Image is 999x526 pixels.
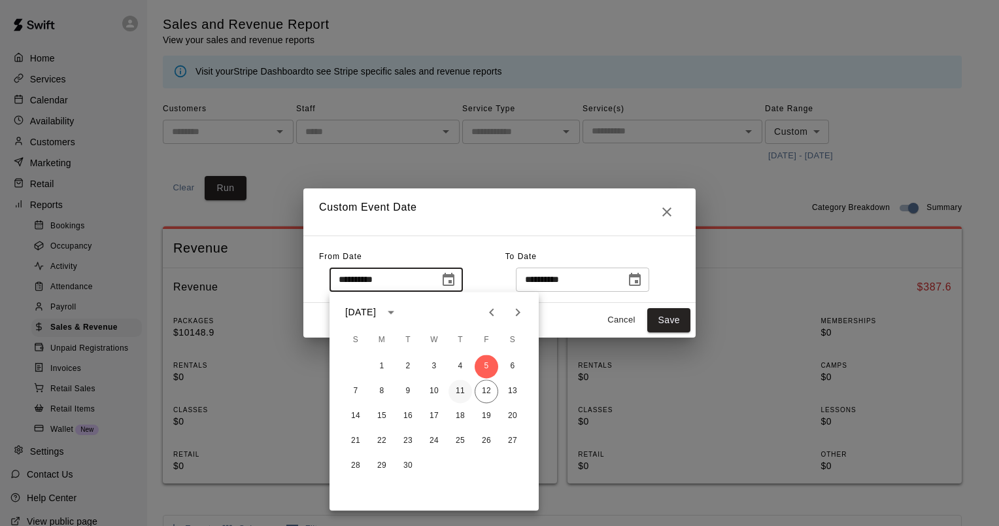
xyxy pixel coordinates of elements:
[449,327,472,353] span: Thursday
[396,429,420,453] button: 23
[344,379,367,403] button: 7
[345,306,376,319] div: [DATE]
[501,429,524,453] button: 27
[344,454,367,478] button: 28
[422,429,446,453] button: 24
[654,199,680,225] button: Close
[622,267,648,293] button: Choose date, selected date is Sep 12, 2025
[475,379,498,403] button: 12
[396,355,420,378] button: 2
[344,404,367,428] button: 14
[370,404,394,428] button: 15
[396,404,420,428] button: 16
[319,252,362,261] span: From Date
[501,404,524,428] button: 20
[422,404,446,428] button: 17
[396,379,420,403] button: 9
[435,267,462,293] button: Choose date, selected date is Sep 5, 2025
[380,301,402,323] button: calendar view is open, switch to year view
[475,404,498,428] button: 19
[344,429,367,453] button: 21
[396,454,420,478] button: 30
[422,327,446,353] span: Wednesday
[344,327,367,353] span: Sunday
[475,429,498,453] button: 26
[501,379,524,403] button: 13
[396,327,420,353] span: Tuesday
[647,308,690,332] button: Save
[449,404,472,428] button: 18
[422,379,446,403] button: 10
[422,355,446,378] button: 3
[600,310,642,330] button: Cancel
[370,379,394,403] button: 8
[505,299,531,325] button: Next month
[501,355,524,378] button: 6
[370,327,394,353] span: Monday
[449,429,472,453] button: 25
[370,454,394,478] button: 29
[475,327,498,353] span: Friday
[370,355,394,378] button: 1
[303,188,696,236] h2: Custom Event Date
[370,429,394,453] button: 22
[449,379,472,403] button: 11
[449,355,472,378] button: 4
[501,327,524,353] span: Saturday
[475,355,498,378] button: 5
[505,252,537,261] span: To Date
[479,299,505,325] button: Previous month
